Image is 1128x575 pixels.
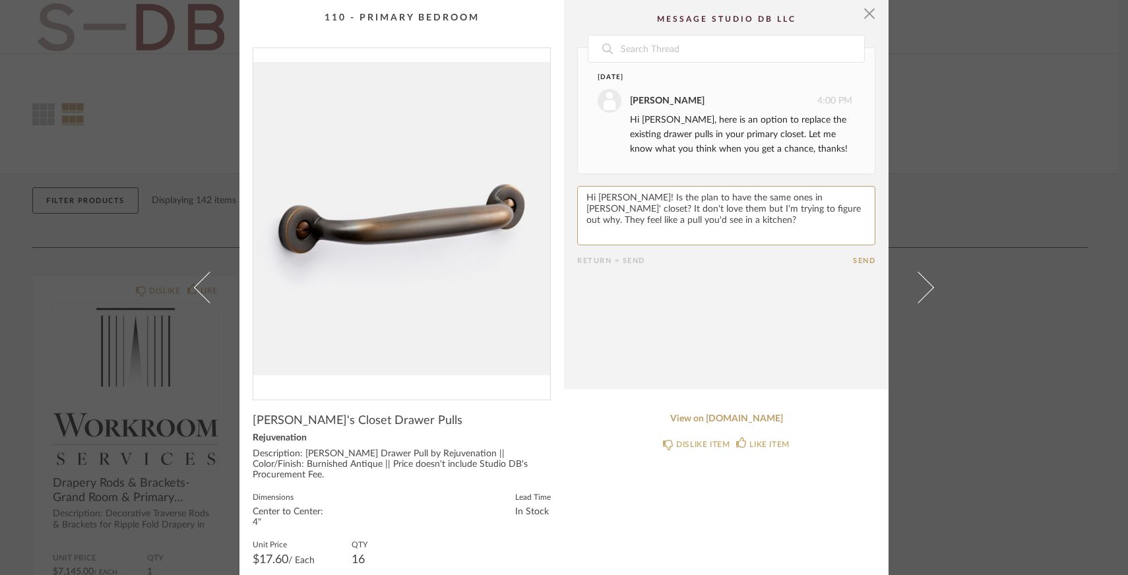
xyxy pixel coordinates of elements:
[253,48,550,389] div: 0
[253,48,550,389] img: 1cd2befb-79b3-42e6-a377-2b71b4042b71_1000x1000.jpg
[253,433,551,444] div: Rejuvenation
[630,113,852,156] div: Hi [PERSON_NAME], here is an option to replace the existing drawer pulls in your primary closet. ...
[288,556,315,565] span: / Each
[253,449,551,481] div: Description: [PERSON_NAME] Drawer Pull by Rejuvenation || Color/Finish: Burnished Antique || Pric...
[352,539,367,549] label: QTY
[253,507,332,528] div: Center to Center: 4"
[749,438,789,451] div: LIKE ITEM
[577,257,853,265] div: Return = Send
[515,491,551,502] label: Lead Time
[598,73,828,82] div: [DATE]
[676,438,730,451] div: DISLIKE ITEM
[577,413,875,425] a: View on [DOMAIN_NAME]
[253,539,315,549] label: Unit Price
[619,36,864,62] input: Search Thread
[598,89,852,113] div: 4:00 PM
[515,507,551,518] div: In Stock
[253,554,288,566] span: $17.60
[253,491,332,502] label: Dimensions
[630,94,705,108] div: [PERSON_NAME]
[253,413,462,428] span: [PERSON_NAME]'s Closet Drawer Pulls
[352,555,367,565] div: 16
[853,257,875,265] button: Send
